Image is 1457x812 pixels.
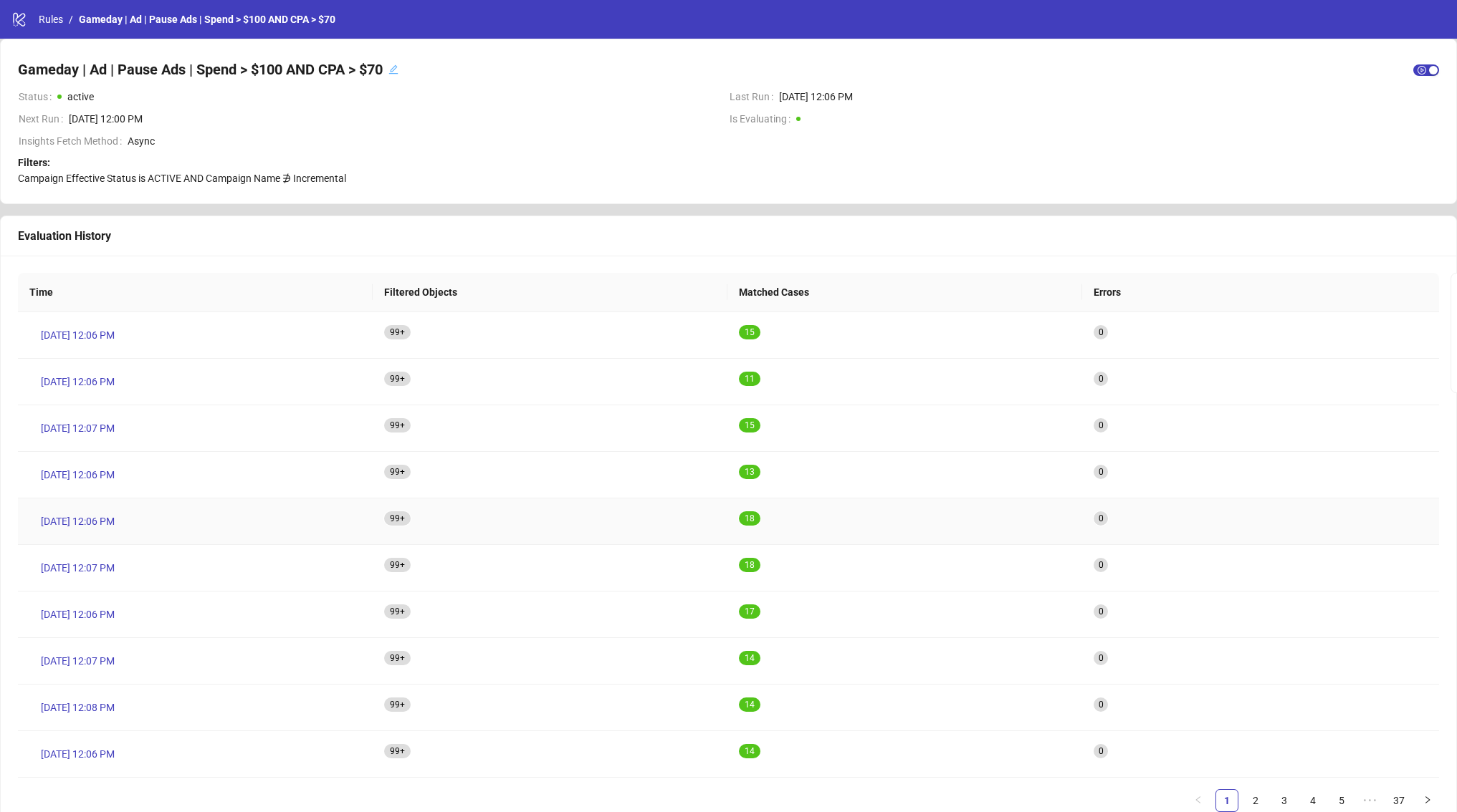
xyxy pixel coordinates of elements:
[384,558,411,572] sup: 2711
[739,697,760,712] sup: 14
[373,273,727,312] th: Filtered Objects
[29,603,126,626] a: [DATE] 12:06 PM
[1245,790,1266,811] a: 2
[19,133,128,149] span: Insights Fetch Method
[128,135,155,147] span: async
[1187,789,1210,812] button: left
[41,746,115,762] span: [DATE] 12:06 PM
[384,697,411,712] sup: 2675
[67,91,94,102] span: active
[1215,789,1238,812] li: 1
[19,111,69,127] span: Next Run
[1194,796,1203,804] span: left
[41,513,115,529] span: [DATE] 12:06 PM
[1094,651,1108,665] sup: 0
[18,273,373,312] th: Time
[1094,697,1108,712] sup: 0
[69,11,73,27] li: /
[19,89,57,105] span: Status
[41,560,115,576] span: [DATE] 12:07 PM
[745,420,750,430] span: 1
[739,465,760,479] sup: 13
[1094,325,1108,339] sup: 0
[384,465,411,479] sup: 2789
[36,11,66,27] a: Rules
[29,556,126,579] a: [DATE] 12:07 PM
[41,653,115,669] span: [DATE] 12:07 PM
[750,653,755,663] span: 4
[739,744,760,758] sup: 14
[739,325,760,339] sup: 15
[29,324,126,347] a: [DATE] 12:06 PM
[41,700,115,715] span: [DATE] 12:08 PM
[739,651,760,665] sup: 14
[750,374,755,384] span: 1
[384,418,411,432] sup: 2789
[750,700,755,710] span: 4
[739,372,760,386] sup: 11
[41,420,115,436] span: [DATE] 12:07 PM
[730,89,779,105] span: Last Run
[730,111,796,127] span: Is Evaluating
[384,372,411,386] sup: 2766
[1330,789,1353,812] li: 5
[29,370,126,393] a: [DATE] 12:06 PM
[29,649,126,672] a: [DATE] 12:07 PM
[1094,558,1108,572] sup: 0
[1094,465,1108,479] sup: 0
[384,604,411,619] sup: 2688
[1274,790,1295,811] a: 3
[1094,372,1108,386] sup: 0
[18,57,398,82] div: Gameday | Ad | Pause Ads | Spend > $100 AND CPA > $70edit
[29,417,126,440] a: [DATE] 12:07 PM
[1094,604,1108,619] sup: 0
[750,606,755,617] span: 7
[745,467,750,477] span: 1
[739,604,760,619] sup: 17
[1359,789,1382,812] li: Next 5 Pages
[18,157,50,168] strong: Filters:
[727,273,1082,312] th: Matched Cases
[745,653,750,663] span: 1
[739,558,760,572] sup: 18
[750,327,755,337] span: 5
[18,59,383,79] h4: Gameday | Ad | Pause Ads | Spend > $100 AND CPA > $70
[384,511,411,526] sup: 2711
[1094,418,1108,432] sup: 0
[1416,789,1439,812] button: right
[384,325,411,339] sup: 2766
[750,513,755,523] span: 8
[745,746,750,756] span: 1
[750,467,755,477] span: 3
[750,746,755,756] span: 4
[1244,789,1267,812] li: 2
[384,651,411,665] sup: 2676
[750,420,755,430] span: 5
[41,327,115,343] span: [DATE] 12:06 PM
[18,227,1439,245] div: Evaluation History
[29,463,126,486] a: [DATE] 12:06 PM
[745,327,750,337] span: 1
[1423,796,1432,804] span: right
[750,560,755,570] span: 8
[779,89,1440,105] span: [DATE] 12:06 PM
[1387,789,1410,812] li: 37
[1082,273,1439,312] th: Errors
[76,11,338,27] a: Gameday | Ad | Pause Ads | Spend > $100 AND CPA > $70
[745,606,750,617] span: 1
[18,173,346,184] span: Campaign Effective Status is ACTIVE AND Campaign Name ∌ Incremental
[41,374,115,390] span: [DATE] 12:06 PM
[69,111,717,127] span: [DATE] 12:00 PM
[1388,790,1410,811] a: 37
[29,510,126,533] a: [DATE] 12:06 PM
[41,606,115,622] span: [DATE] 12:06 PM
[739,418,760,432] sup: 15
[41,467,115,483] span: [DATE] 12:06 PM
[1416,789,1439,812] li: Next Page
[1331,790,1352,811] a: 5
[1302,790,1324,811] a: 4
[1301,789,1324,812] li: 4
[388,64,398,74] span: edit
[1216,790,1238,811] a: 1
